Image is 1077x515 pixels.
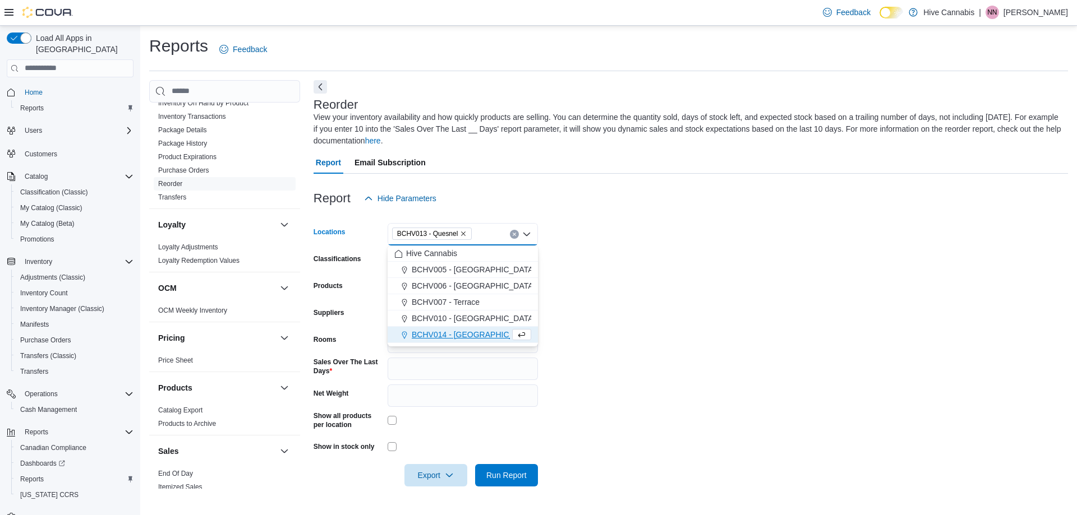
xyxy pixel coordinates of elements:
span: Catalog [20,170,134,183]
div: Products [149,403,300,435]
span: Manifests [16,318,134,331]
label: Products [314,281,343,290]
button: Home [2,84,138,100]
a: Product Expirations [158,153,217,161]
span: Classification (Classic) [16,185,134,199]
button: OCM [158,282,275,294]
button: BCHV005 - [GEOGRAPHIC_DATA][PERSON_NAME] [388,262,538,278]
span: BCHV014 - [GEOGRAPHIC_DATA] [412,329,535,340]
span: Catalog Export [158,406,202,415]
a: Inventory Transactions [158,113,226,120]
h3: Sales [158,446,179,457]
button: Manifests [11,317,138,332]
span: Reports [25,428,48,437]
a: Promotions [16,233,59,246]
span: Home [20,85,134,99]
button: Canadian Compliance [11,440,138,456]
a: Dashboards [16,457,70,470]
span: Run Report [486,470,527,481]
span: Package Details [158,126,207,134]
span: Hide Parameters [378,193,436,204]
a: Reorder [158,180,182,188]
span: Transfers [20,367,48,376]
button: Catalog [2,169,138,184]
span: Customers [20,146,134,160]
label: Show in stock only [314,442,375,451]
label: Sales Over The Last Days [314,358,383,375]
label: Suppliers [314,308,344,317]
span: Users [25,126,42,135]
span: Itemized Sales [158,482,202,491]
h3: Report [314,192,351,205]
span: Adjustments (Classic) [16,271,134,284]
a: Manifests [16,318,53,331]
a: [US_STATE] CCRS [16,488,83,502]
a: Canadian Compliance [16,441,91,454]
button: Remove BCHV013 - Quesnel from selection in this group [460,230,467,237]
button: Hide Parameters [360,187,441,210]
input: Dark Mode [880,7,903,18]
button: Promotions [11,231,138,247]
span: Inventory Count [20,289,68,298]
a: Home [20,86,47,99]
button: Sales [158,446,275,457]
span: NN [987,6,997,19]
a: Purchase Orders [16,333,76,347]
span: Dashboards [20,459,65,468]
span: Inventory [20,255,134,268]
a: Reports [16,472,48,486]
button: Reports [20,425,53,439]
div: Loyalty [149,240,300,272]
span: Customers [25,150,57,159]
h3: Products [158,382,192,393]
span: Inventory Transactions [158,112,226,121]
a: Customers [20,147,62,161]
span: Cash Management [16,403,134,416]
span: Purchase Orders [20,336,71,345]
button: Adjustments (Classic) [11,270,138,285]
span: Users [20,124,134,137]
span: Inventory Count [16,286,134,300]
a: Loyalty Adjustments [158,243,218,251]
button: Transfers [11,364,138,379]
span: Cash Management [20,405,77,414]
button: Operations [20,387,62,401]
span: Load All Apps in [GEOGRAPHIC_DATA] [31,33,134,55]
span: Reports [20,475,44,484]
button: Loyalty [158,219,275,230]
span: Feedback [836,7,871,18]
button: Next [314,80,327,94]
span: BCHV013 - Quesnel [397,228,458,239]
h3: OCM [158,282,177,294]
button: My Catalog (Beta) [11,216,138,231]
a: Transfers (Classic) [16,349,81,363]
a: Transfers [16,365,53,378]
span: Loyalty Redemption Values [158,256,240,265]
span: Feedback [233,44,267,55]
div: Pricing [149,354,300,372]
span: BCHV010 - [GEOGRAPHIC_DATA] [412,313,535,324]
h3: Reorder [314,98,358,112]
a: End Of Day [158,470,193,477]
span: Reports [16,472,134,486]
span: Catalog [25,172,48,181]
a: Classification (Classic) [16,185,93,199]
span: Inventory On Hand by Product [158,99,248,108]
label: Locations [314,228,346,236]
a: Catalog Export [158,406,202,414]
label: Net Weight [314,389,348,398]
span: BCHV006 - [GEOGRAPHIC_DATA] [412,280,535,291]
button: Reports [11,100,138,116]
div: Choose from the following options [388,245,538,343]
span: Manifests [20,320,49,329]
button: Users [2,123,138,138]
a: Inventory Count [16,286,72,300]
button: Products [158,382,275,393]
button: Close list of options [522,230,531,239]
button: Inventory [2,254,138,270]
span: Inventory [25,257,52,266]
div: OCM [149,304,300,322]
button: BCHV007 - Terrace [388,294,538,310]
a: Package Details [158,126,207,134]
a: Loyalty Redemption Values [158,257,240,265]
